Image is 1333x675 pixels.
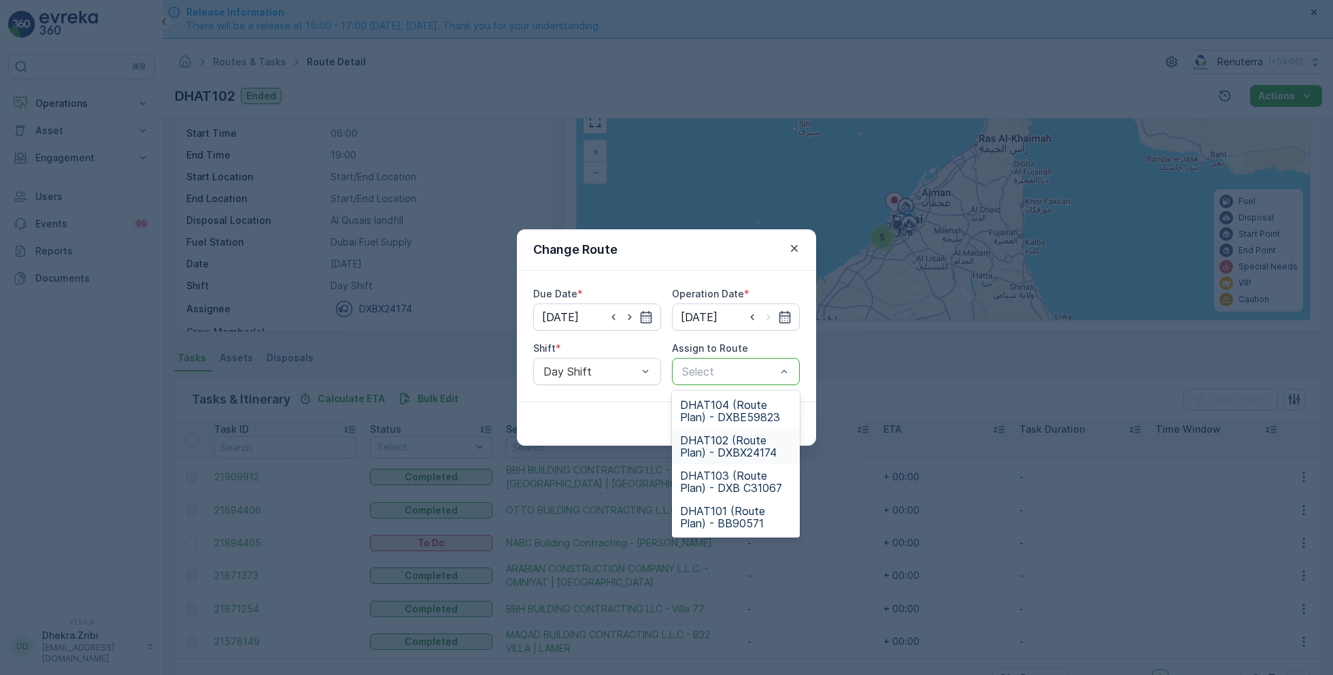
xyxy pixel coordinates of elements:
label: Due Date [533,288,577,299]
p: Change Route [533,240,618,259]
input: dd/mm/yyyy [672,303,800,331]
span: DHAT104 (Route Plan) - DXBE59823 [680,399,792,423]
label: Assign to Route [672,342,748,354]
label: Operation Date [672,288,744,299]
span: DHAT101 (Route Plan) - BB90571 [680,505,792,529]
span: DHAT103 (Route Plan) - DXB C31067 [680,470,792,494]
input: dd/mm/yyyy [533,303,661,331]
p: Select [682,363,776,380]
label: Shift [533,342,556,354]
span: DHAT102 (Route Plan) - DXBX24174 [680,434,792,459]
